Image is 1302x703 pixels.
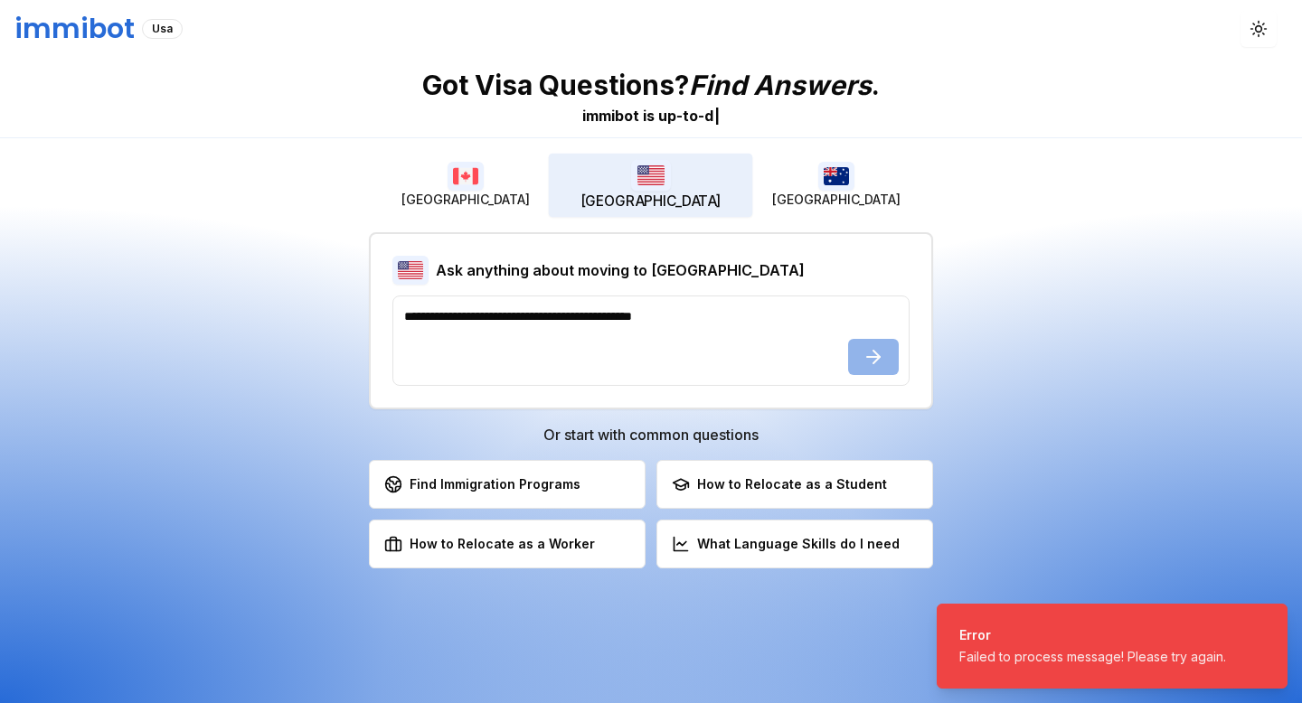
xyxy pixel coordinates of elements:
[401,191,530,209] span: [GEOGRAPHIC_DATA]
[14,13,135,45] h1: immibot
[369,424,933,445] h3: Or start with common questions
[818,162,854,191] img: Australia flag
[384,535,595,553] div: How to Relocate as a Worker
[369,460,646,509] button: Find Immigration Programs
[656,460,933,509] button: How to Relocate as a Student
[658,107,713,125] span: u p - t o - d
[580,192,722,211] span: [GEOGRAPHIC_DATA]
[422,69,880,101] p: Got Visa Questions? .
[689,69,872,101] span: Find Answers
[672,535,900,553] div: What Language Skills do I need
[384,475,580,493] div: Find Immigration Programs
[672,475,887,493] div: How to Relocate as a Student
[369,520,646,568] button: How to Relocate as a Worker
[959,648,1226,666] div: Failed to process message! Please try again.
[392,256,429,285] img: USA flag
[142,19,183,39] div: Usa
[448,162,484,191] img: Canada flag
[631,159,671,191] img: USA flag
[772,191,901,209] span: [GEOGRAPHIC_DATA]
[959,626,1226,644] div: Error
[714,107,720,125] span: |
[656,520,933,568] button: What Language Skills do I need
[436,259,805,281] h2: Ask anything about moving to [GEOGRAPHIC_DATA]
[582,105,655,127] div: immibot is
